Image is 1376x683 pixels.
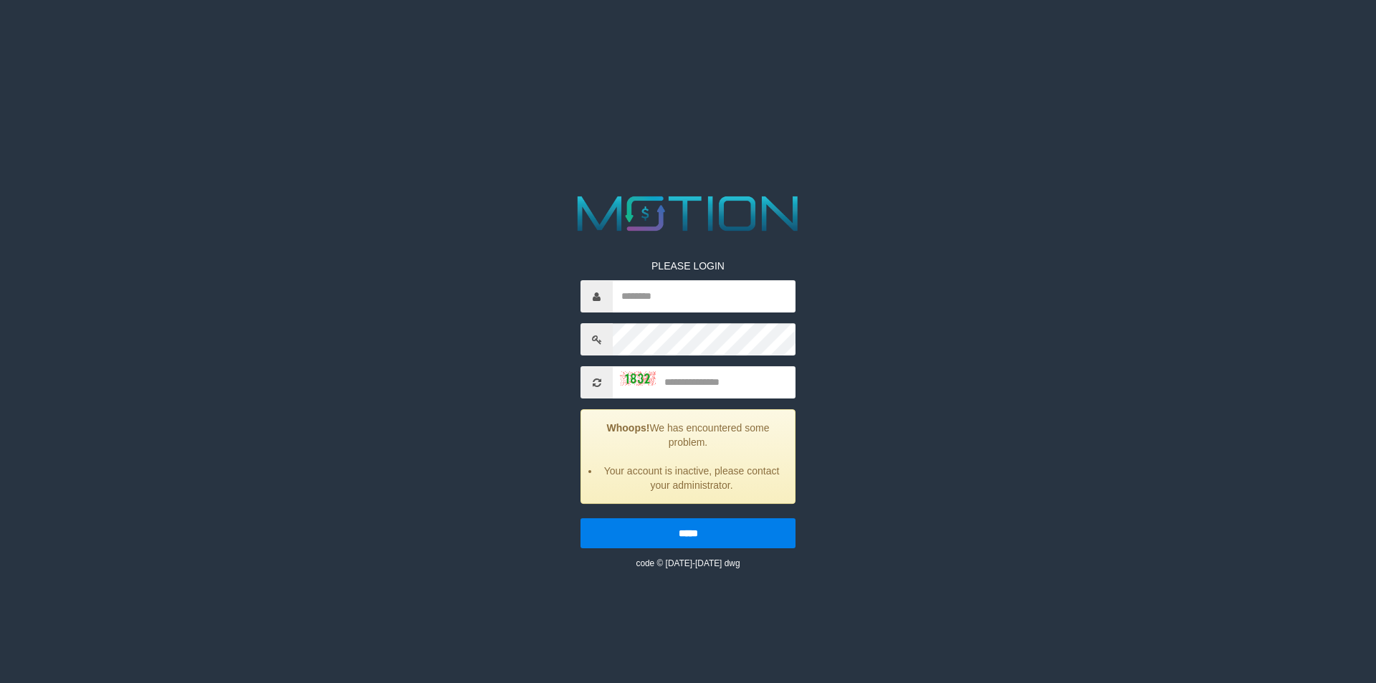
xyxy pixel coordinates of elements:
[580,259,795,273] p: PLEASE LOGIN
[599,464,784,492] li: Your account is inactive, please contact your administrator.
[568,190,808,237] img: MOTION_logo.png
[620,371,656,386] img: captcha
[580,409,795,504] div: We has encountered some problem.
[636,558,740,568] small: code © [DATE]-[DATE] dwg
[607,422,650,434] strong: Whoops!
